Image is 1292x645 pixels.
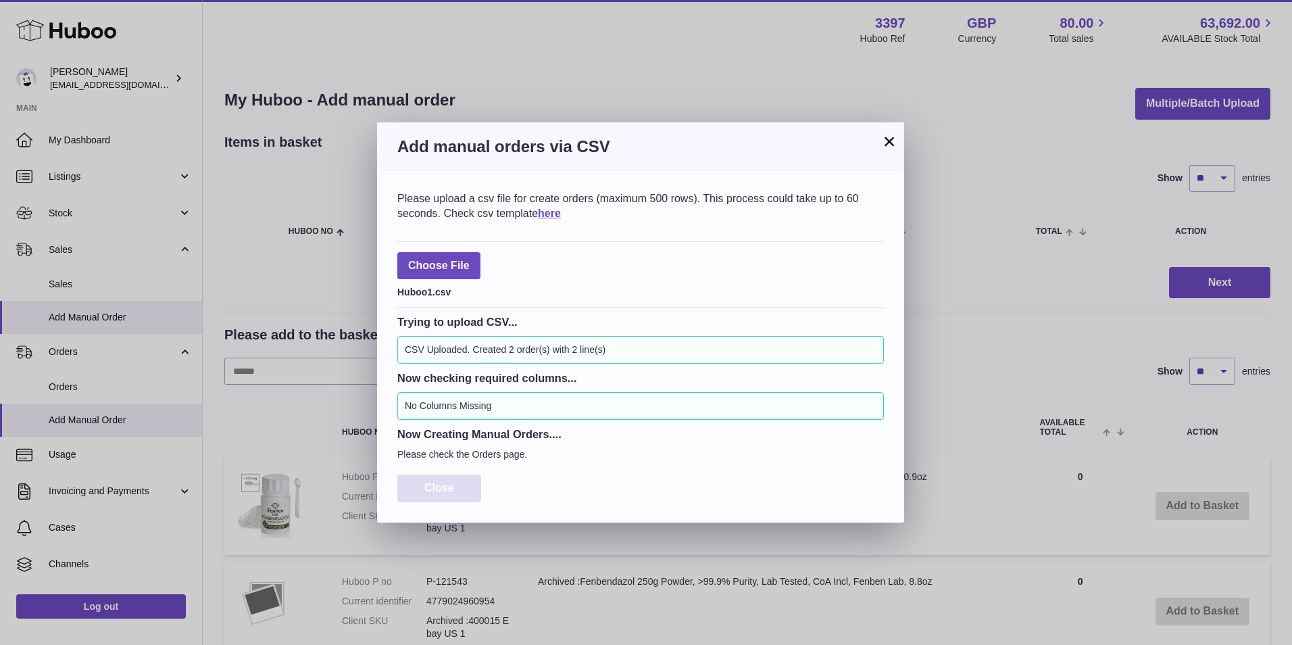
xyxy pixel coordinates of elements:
button: Close [397,475,481,502]
div: No Columns Missing [397,392,884,420]
div: Please upload a csv file for create orders (maximum 500 rows). This process could take up to 60 s... [397,191,884,220]
div: Huboo1.csv [397,283,884,299]
button: × [881,133,897,149]
h3: Now checking required columns... [397,371,884,385]
h3: Now Creating Manual Orders.... [397,427,884,441]
span: Close [424,482,454,494]
span: Choose File [397,252,480,280]
h3: Add manual orders via CSV [397,136,884,158]
a: here [538,208,561,219]
h3: Trying to upload CSV... [397,314,884,329]
div: CSV Uploaded. Created 2 order(s) with 2 line(s) [397,336,884,364]
p: Please check the Orders page. [397,448,884,461]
